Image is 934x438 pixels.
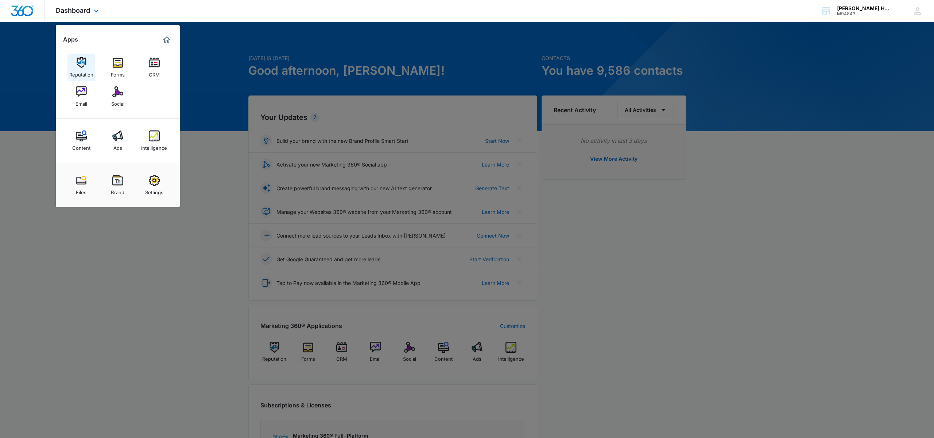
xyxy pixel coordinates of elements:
[76,186,86,195] div: Files
[145,186,163,195] div: Settings
[140,127,168,155] a: Intelligence
[113,141,122,151] div: Ads
[140,54,168,81] a: CRM
[72,141,90,151] div: Content
[104,171,132,199] a: Brand
[837,5,890,11] div: account name
[67,127,95,155] a: Content
[161,34,173,46] a: Marketing 360® Dashboard
[837,11,890,16] div: account id
[111,97,124,107] div: Social
[56,7,90,14] span: Dashboard
[63,36,78,43] h2: Apps
[111,186,124,195] div: Brand
[67,83,95,110] a: Email
[104,54,132,81] a: Forms
[140,171,168,199] a: Settings
[111,68,125,78] div: Forms
[69,68,93,78] div: Reputation
[75,97,87,107] div: Email
[141,141,167,151] div: Intelligence
[67,54,95,81] a: Reputation
[149,68,160,78] div: CRM
[104,127,132,155] a: Ads
[104,83,132,110] a: Social
[67,171,95,199] a: Files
